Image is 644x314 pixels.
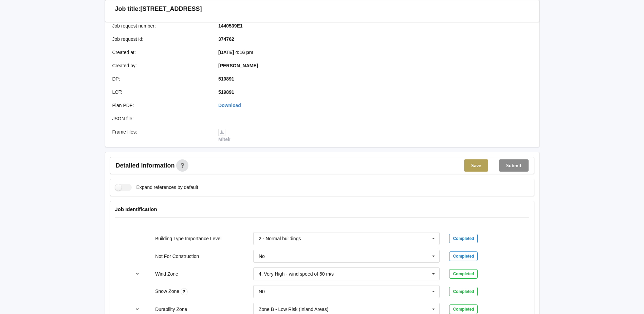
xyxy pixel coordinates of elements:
[116,162,175,169] span: Detailed information
[155,307,187,312] label: Durability Zone
[108,128,214,143] div: Frame files :
[108,115,214,122] div: JSON file :
[449,234,478,243] div: Completed
[155,254,199,259] label: Not For Construction
[218,89,234,95] b: 519891
[131,268,144,280] button: reference-toggle
[259,272,334,276] div: 4. Very High - wind speed of 50 m/s
[218,63,258,68] b: [PERSON_NAME]
[108,75,214,82] div: DP :
[155,271,178,277] label: Wind Zone
[259,236,301,241] div: 2 - Normal buildings
[449,251,478,261] div: Completed
[218,129,231,142] a: Mitek
[108,62,214,69] div: Created by :
[218,23,243,29] b: 1440539E1
[218,50,253,55] b: [DATE] 4:16 pm
[464,159,488,172] button: Save
[259,254,265,259] div: No
[108,49,214,56] div: Created at :
[155,236,221,241] label: Building Type Importance Level
[115,206,529,212] h4: Job Identification
[259,307,328,312] div: Zone B - Low Risk (Inland Areas)
[449,304,478,314] div: Completed
[218,36,234,42] b: 374762
[108,36,214,42] div: Job request id :
[449,269,478,279] div: Completed
[259,289,265,294] div: N0
[115,184,198,191] label: Expand references by default
[108,89,214,95] div: LOT :
[449,287,478,296] div: Completed
[108,102,214,109] div: Plan PDF :
[155,289,181,294] label: Snow Zone
[218,103,241,108] a: Download
[115,5,141,13] h3: Job title:
[141,5,202,13] h3: [STREET_ADDRESS]
[108,22,214,29] div: Job request number :
[218,76,234,82] b: 519891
